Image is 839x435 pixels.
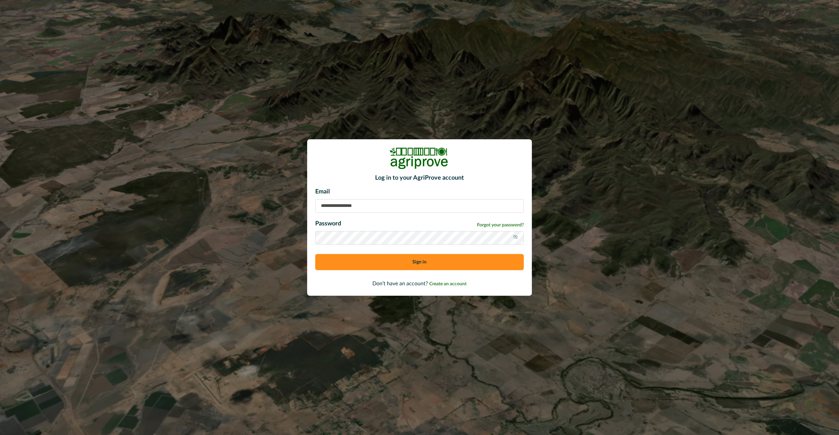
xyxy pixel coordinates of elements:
div: Drag [807,394,811,414]
span: Create an account [429,282,467,286]
img: Logo Image [389,147,450,169]
a: Forgot your password? [477,222,524,229]
a: Create an account [429,281,467,286]
button: Sign in [315,254,524,270]
p: Password [315,219,341,228]
p: Don’t have an account? [315,280,524,288]
h2: Log in to your AgriProve account [315,175,524,182]
iframe: Chat Widget [805,388,839,420]
p: Email [315,187,524,196]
